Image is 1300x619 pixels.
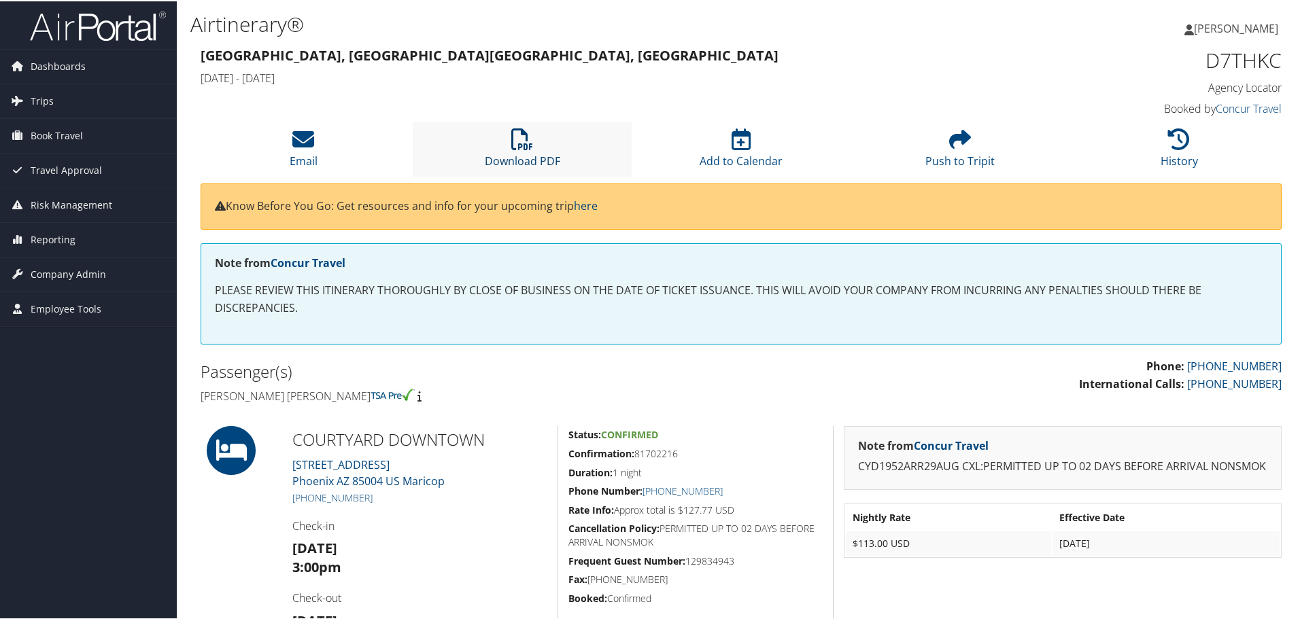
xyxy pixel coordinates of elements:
a: [PHONE_NUMBER] [292,490,373,503]
a: Add to Calendar [700,135,783,167]
span: Employee Tools [31,291,101,325]
h4: [DATE] - [DATE] [201,69,1006,84]
h5: Approx total is $127.77 USD [568,502,823,516]
a: [STREET_ADDRESS]Phoenix AZ 85004 US Maricop [292,456,445,487]
h2: COURTYARD DOWNTOWN [292,427,547,450]
a: Email [290,135,318,167]
img: tsa-precheck.png [371,387,415,400]
a: here [574,197,598,212]
strong: [DATE] [292,537,337,556]
a: Download PDF [485,135,560,167]
span: Company Admin [31,256,106,290]
h5: 1 night [568,465,823,478]
p: PLEASE REVIEW THIS ITINERARY THOROUGHLY BY CLOSE OF BUSINESS ON THE DATE OF TICKET ISSUANCE. THIS... [215,281,1267,315]
th: Effective Date [1053,504,1280,529]
span: Risk Management [31,187,112,221]
td: $113.00 USD [846,530,1051,554]
h2: Passenger(s) [201,359,731,382]
h5: [PHONE_NUMBER] [568,571,823,585]
strong: Cancellation Policy: [568,520,660,533]
strong: Duration: [568,465,613,478]
span: Dashboards [31,48,86,82]
strong: Frequent Guest Number: [568,553,685,566]
h4: Check-in [292,517,547,532]
strong: Phone: [1146,357,1184,372]
td: [DATE] [1053,530,1280,554]
h4: Booked by [1027,100,1282,115]
h5: 81702216 [568,446,823,459]
a: Concur Travel [1216,100,1282,115]
strong: [GEOGRAPHIC_DATA], [GEOGRAPHIC_DATA] [GEOGRAPHIC_DATA], [GEOGRAPHIC_DATA] [201,45,779,63]
img: airportal-logo.png [30,9,166,41]
h4: Agency Locator [1027,79,1282,94]
th: Nightly Rate [846,504,1051,529]
strong: Rate Info: [568,502,614,515]
strong: 3:00pm [292,556,341,575]
h4: [PERSON_NAME] [PERSON_NAME] [201,387,731,402]
h1: D7THKC [1027,45,1282,73]
span: Travel Approval [31,152,102,186]
h5: Confirmed [568,590,823,604]
a: [PHONE_NUMBER] [1187,357,1282,372]
p: Know Before You Go: Get resources and info for your upcoming trip [215,196,1267,214]
a: [PHONE_NUMBER] [1187,375,1282,390]
h4: Check-out [292,589,547,604]
a: Concur Travel [914,437,989,452]
a: History [1161,135,1198,167]
h5: PERMITTED UP TO 02 DAYS BEFORE ARRIVAL NONSMOK [568,520,823,547]
a: [PERSON_NAME] [1184,7,1292,48]
strong: Fax: [568,571,587,584]
span: Book Travel [31,118,83,152]
a: Push to Tripit [925,135,995,167]
span: Confirmed [601,427,658,440]
h5: 129834943 [568,553,823,567]
h1: Airtinerary® [190,9,925,37]
strong: Phone Number: [568,483,643,496]
strong: Confirmation: [568,446,634,459]
p: CYD1952ARR29AUG CXL:PERMITTED UP TO 02 DAYS BEFORE ARRIVAL NONSMOK [858,457,1267,474]
strong: Status: [568,427,601,440]
a: [PHONE_NUMBER] [643,483,723,496]
strong: Note from [215,254,345,269]
a: Concur Travel [271,254,345,269]
span: Trips [31,83,54,117]
strong: International Calls: [1079,375,1184,390]
span: Reporting [31,222,75,255]
span: [PERSON_NAME] [1194,20,1278,35]
strong: Note from [858,437,989,452]
strong: Booked: [568,590,607,603]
